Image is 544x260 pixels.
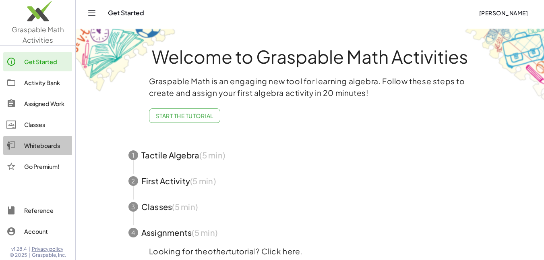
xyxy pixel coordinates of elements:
[119,194,501,220] button: 3Classes(5 min)
[128,176,138,186] div: 2
[3,52,72,71] a: Get Started
[3,136,72,155] a: Whiteboards
[24,120,69,129] div: Classes
[208,246,229,256] em: other
[32,246,66,252] a: Privacy policy
[29,252,30,258] span: |
[119,220,501,245] button: 4Assignments(5 min)
[3,222,72,241] a: Account
[128,202,138,212] div: 3
[24,141,69,150] div: Whiteboards
[24,162,69,171] div: Go Premium!
[10,252,27,258] span: © 2025
[85,6,98,19] button: Toggle navigation
[149,245,471,257] p: Looking for the tutorial? Click here.
[29,246,30,252] span: |
[3,73,72,92] a: Activity Bank
[149,108,220,123] button: Start the Tutorial
[156,112,213,119] span: Start the Tutorial
[3,201,72,220] a: Reference
[128,150,138,160] div: 1
[119,168,501,194] button: 2First Activity(5 min)
[24,57,69,67] div: Get Started
[149,75,471,99] p: Graspable Math is an engaging new tool for learning algebra. Follow these steps to create and ass...
[32,252,66,258] span: Graspable, Inc.
[128,228,138,237] div: 4
[479,9,528,17] span: [PERSON_NAME]
[3,115,72,134] a: Classes
[24,227,69,236] div: Account
[76,29,176,93] img: get-started-bg-ul-Ceg4j33I.png
[24,99,69,108] div: Assigned Work
[472,6,534,20] button: [PERSON_NAME]
[24,78,69,87] div: Activity Bank
[119,142,501,168] button: 1Tactile Algebra(5 min)
[114,47,507,66] h1: Welcome to Graspable Math Activities
[11,246,27,252] span: v1.28.4
[12,25,64,44] span: Graspable Math Activities
[3,94,72,113] a: Assigned Work
[24,206,69,215] div: Reference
